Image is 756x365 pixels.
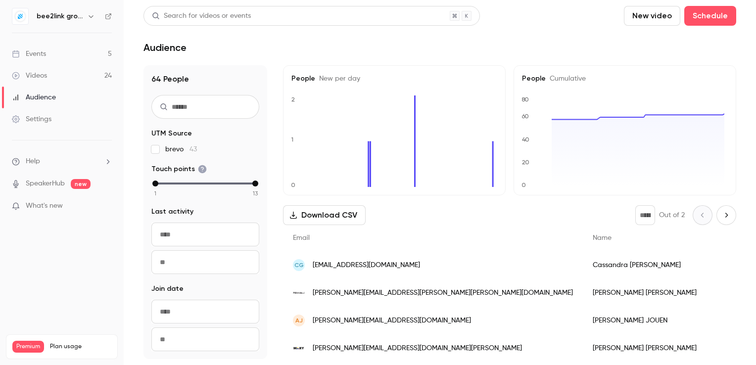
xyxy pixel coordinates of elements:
[716,205,736,225] button: Next page
[521,96,529,103] text: 80
[294,261,304,270] span: CG
[26,179,65,189] a: SpeakerHub
[151,164,207,174] span: Touch points
[583,251,740,279] div: Cassandra [PERSON_NAME]
[313,288,573,298] span: [PERSON_NAME][EMAIL_ADDRESS][PERSON_NAME][PERSON_NAME][DOMAIN_NAME]
[12,92,56,102] div: Audience
[291,96,295,103] text: 2
[291,182,295,188] text: 0
[151,223,259,246] input: From
[583,279,740,307] div: [PERSON_NAME] [PERSON_NAME]
[151,129,192,138] span: UTM Source
[521,182,526,188] text: 0
[313,260,420,271] span: [EMAIL_ADDRESS][DOMAIN_NAME]
[12,8,28,24] img: bee2link group - Formation continue Hyundai
[521,113,529,120] text: 60
[50,343,111,351] span: Plan usage
[152,181,158,186] div: min
[522,136,529,143] text: 40
[12,114,51,124] div: Settings
[151,284,184,294] span: Join date
[293,287,305,299] img: pedinielli.net
[315,75,360,82] span: New per day
[12,156,112,167] li: help-dropdown-opener
[253,189,258,198] span: 13
[593,234,612,241] span: Name
[165,144,197,154] span: brevo
[189,146,197,153] span: 43
[295,316,303,325] span: AJ
[283,205,366,225] button: Download CSV
[151,327,259,351] input: To
[71,179,91,189] span: new
[659,210,685,220] p: Out of 2
[12,341,44,353] span: Premium
[252,181,258,186] div: max
[291,136,293,143] text: 1
[37,11,83,21] h6: bee2link group - Formation continue Hyundai
[151,207,193,217] span: Last activity
[522,74,728,84] h5: People
[26,156,40,167] span: Help
[151,300,259,323] input: From
[522,159,529,166] text: 20
[151,73,259,85] h1: 64 People
[291,74,497,84] h5: People
[12,49,46,59] div: Events
[143,42,187,53] h1: Audience
[26,201,63,211] span: What's new
[100,202,112,211] iframe: Noticeable Trigger
[624,6,680,26] button: New video
[684,6,736,26] button: Schedule
[583,334,740,362] div: [PERSON_NAME] [PERSON_NAME]
[293,342,305,354] img: jfc-mary.fr
[154,189,156,198] span: 1
[152,11,251,21] div: Search for videos or events
[546,75,586,82] span: Cumulative
[313,343,522,354] span: [PERSON_NAME][EMAIL_ADDRESS][DOMAIN_NAME][PERSON_NAME]
[151,250,259,274] input: To
[313,316,471,326] span: [PERSON_NAME][EMAIL_ADDRESS][DOMAIN_NAME]
[293,234,310,241] span: Email
[12,71,47,81] div: Videos
[583,307,740,334] div: [PERSON_NAME] JOUEN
